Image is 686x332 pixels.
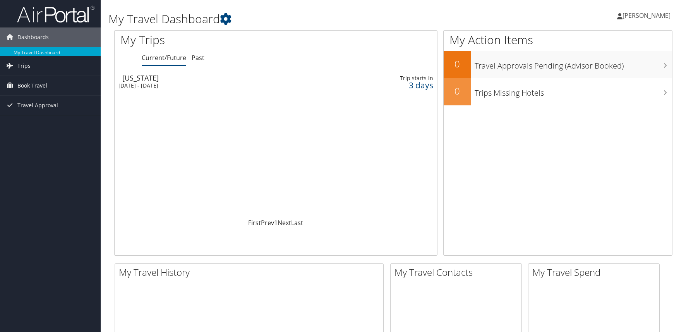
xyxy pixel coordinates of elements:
a: 1 [274,218,278,227]
a: Past [192,53,204,62]
a: [PERSON_NAME] [617,4,678,27]
h2: 0 [444,84,471,98]
h3: Trips Missing Hotels [475,84,672,98]
h1: My Trips [120,32,297,48]
a: Prev [261,218,274,227]
a: Next [278,218,291,227]
div: [DATE] - [DATE] [118,82,317,89]
h2: My Travel History [119,266,383,279]
h2: My Travel Contacts [394,266,521,279]
a: First [248,218,261,227]
a: Current/Future [142,53,186,62]
h2: 0 [444,57,471,71]
h1: My Action Items [444,32,672,48]
span: [PERSON_NAME] [623,11,671,20]
a: Last [291,218,303,227]
div: Trip starts in [361,75,433,82]
h1: My Travel Dashboard [108,11,488,27]
a: 0Trips Missing Hotels [444,78,672,105]
div: [US_STATE] [122,74,321,81]
h3: Travel Approvals Pending (Advisor Booked) [475,57,672,71]
div: 3 days [361,82,433,89]
span: Trips [17,56,31,76]
span: Travel Approval [17,96,58,115]
img: airportal-logo.png [17,5,94,23]
span: Dashboards [17,28,49,47]
h2: My Travel Spend [532,266,659,279]
span: Book Travel [17,76,47,95]
a: 0Travel Approvals Pending (Advisor Booked) [444,51,672,78]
